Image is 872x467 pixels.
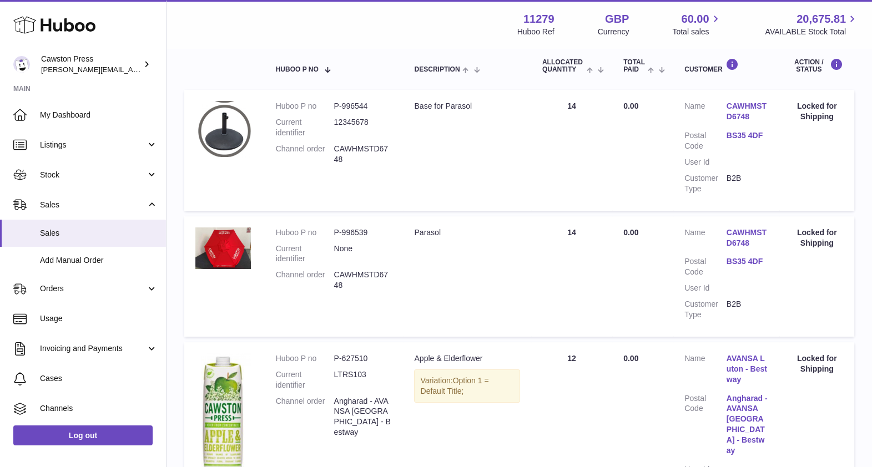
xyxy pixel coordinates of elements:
[727,299,769,320] dd: B2B
[790,101,843,122] div: Locked for Shipping
[672,12,722,37] a: 60.00 Total sales
[41,65,282,74] span: [PERSON_NAME][EMAIL_ADDRESS][PERSON_NAME][DOMAIN_NAME]
[797,12,846,27] span: 20,675.81
[684,157,727,167] dt: User Id
[41,54,141,75] div: Cawston Press
[334,270,392,291] dd: CAWHMSTD6748
[195,101,251,156] img: 1720538060.jpg
[623,354,638,363] span: 0.00
[334,243,392,265] dd: None
[276,270,334,291] dt: Channel order
[727,130,769,141] a: BS35 4DF
[790,227,843,248] div: Locked for Shipping
[334,101,392,111] dd: P-996544
[414,353,520,364] div: Apple & Elderflower
[684,130,727,151] dt: Postal Code
[276,101,334,111] dt: Huboo P no
[334,396,392,438] dd: Angharad - AVANSA [GEOGRAPHIC_DATA] - Bestway
[623,59,645,73] span: Total paid
[40,255,158,266] span: Add Manual Order
[727,173,769,194] dd: B2B
[727,256,769,267] a: BS35 4DF
[276,66,319,73] span: Huboo P no
[790,353,843,374] div: Locked for Shipping
[414,227,520,238] div: Parasol
[523,12,555,27] strong: 11279
[40,403,158,414] span: Channels
[598,27,629,37] div: Currency
[276,353,334,364] dt: Huboo P no
[40,200,146,210] span: Sales
[684,353,727,388] dt: Name
[727,227,769,248] a: CAWHMSTD6748
[276,117,334,138] dt: Current identifier
[334,353,392,364] dd: P-627510
[40,283,146,294] span: Orders
[276,369,334,390] dt: Current identifier
[40,373,158,384] span: Cases
[605,12,629,27] strong: GBP
[684,283,727,293] dt: User Id
[276,243,334,265] dt: Current identifier
[684,393,727,459] dt: Postal Code
[414,101,520,111] div: Base for Parasol
[276,144,334,165] dt: Channel order
[765,12,859,37] a: 20,675.81 AVAILABLE Stock Total
[13,425,153,445] a: Log out
[531,216,612,337] td: 14
[40,140,146,150] span: Listings
[517,27,555,37] div: Huboo Ref
[420,376,488,395] span: Option 1 = Default Title;
[40,228,158,238] span: Sales
[542,59,584,73] span: ALLOCATED Quantity
[40,110,158,120] span: My Dashboard
[727,353,769,385] a: AVANSA Luton - Bestway
[195,227,251,269] img: 112791720538245.jpg
[681,12,709,27] span: 60.00
[684,299,727,320] dt: Customer Type
[334,227,392,238] dd: P-996539
[684,256,727,277] dt: Postal Code
[276,227,334,238] dt: Huboo P no
[334,144,392,165] dd: CAWHMSTD6748
[790,58,843,73] div: Action / Status
[684,173,727,194] dt: Customer Type
[276,396,334,438] dt: Channel order
[40,343,146,354] span: Invoicing and Payments
[40,170,146,180] span: Stock
[414,66,460,73] span: Description
[672,27,722,37] span: Total sales
[727,393,769,456] a: Angharad - AVANSA [GEOGRAPHIC_DATA] - Bestway
[684,58,768,73] div: Customer
[40,313,158,324] span: Usage
[684,227,727,251] dt: Name
[765,27,859,37] span: AVAILABLE Stock Total
[531,90,612,210] td: 14
[727,101,769,122] a: CAWHMSTD6748
[623,228,638,237] span: 0.00
[414,369,520,403] div: Variation:
[13,56,30,73] img: thomas.carson@cawstonpress.com
[623,101,638,110] span: 0.00
[334,369,392,390] dd: LTRS103
[684,101,727,125] dt: Name
[334,117,392,138] dd: 12345678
